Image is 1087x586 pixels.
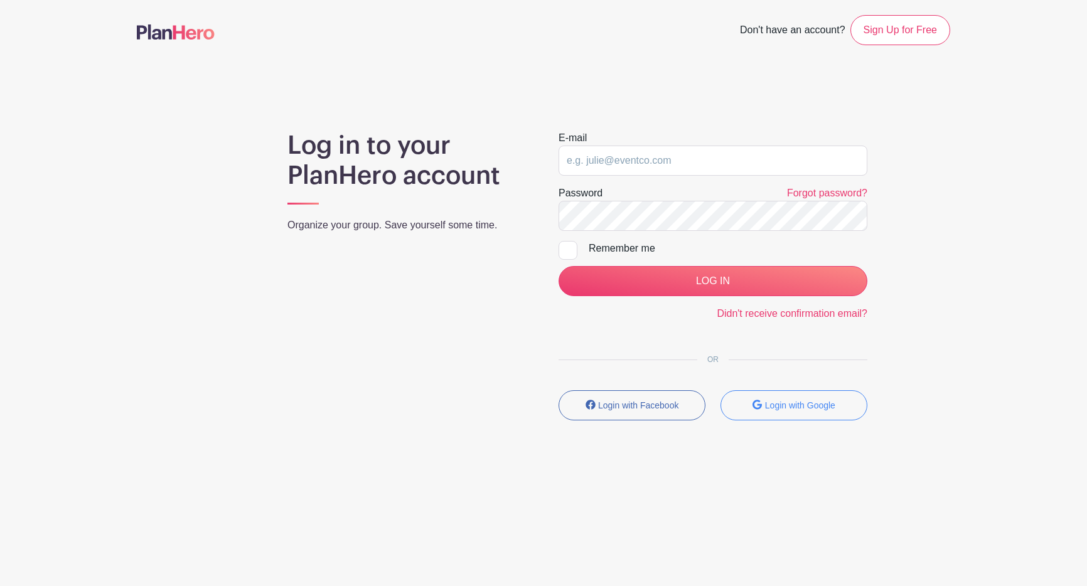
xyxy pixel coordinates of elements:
[559,266,867,296] input: LOG IN
[287,131,528,191] h1: Log in to your PlanHero account
[589,241,867,256] div: Remember me
[697,355,729,364] span: OR
[720,390,867,420] button: Login with Google
[598,400,678,410] small: Login with Facebook
[740,18,845,45] span: Don't have an account?
[287,218,528,233] p: Organize your group. Save yourself some time.
[717,308,867,319] a: Didn't receive confirmation email?
[137,24,215,40] img: logo-507f7623f17ff9eddc593b1ce0a138ce2505c220e1c5a4e2b4648c50719b7d32.svg
[559,146,867,176] input: e.g. julie@eventco.com
[765,400,835,410] small: Login with Google
[787,188,867,198] a: Forgot password?
[559,186,602,201] label: Password
[850,15,950,45] a: Sign Up for Free
[559,390,705,420] button: Login with Facebook
[559,131,587,146] label: E-mail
